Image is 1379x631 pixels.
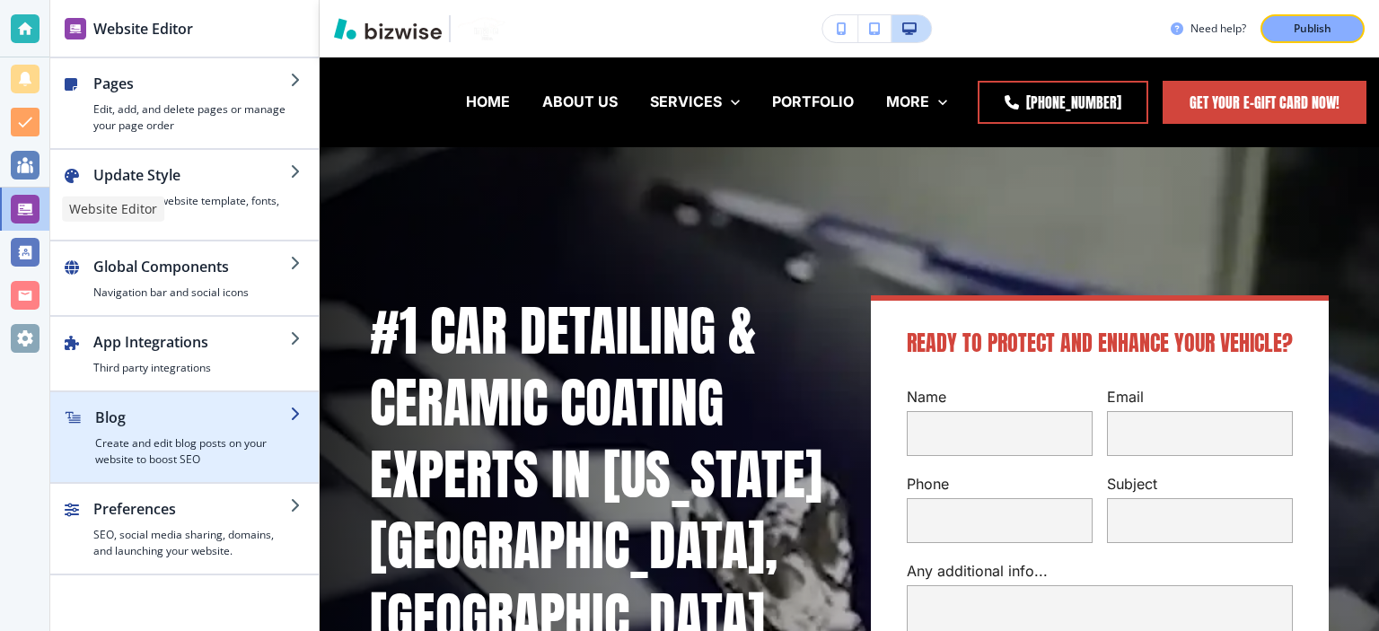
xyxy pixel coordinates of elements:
h4: Third party integrations [93,360,290,376]
h2: Preferences [93,498,290,520]
p: Website Editor [69,200,157,218]
h2: Pages [93,73,290,94]
a: [PHONE_NUMBER] [978,81,1148,124]
button: App IntegrationsThird party integrations [50,317,319,390]
button: Publish [1260,14,1365,43]
h2: Website Editor [93,18,193,39]
img: Your Logo [458,17,506,39]
img: editor icon [65,18,86,39]
p: PORTFOLIO [772,92,854,112]
p: Subject [1107,474,1293,495]
h4: Edit, add, and delete pages or manage your page order [93,101,290,134]
p: ABOUT US [542,92,618,112]
img: Bizwise Logo [334,18,442,39]
h4: Create and edit blog posts on your website to boost SEO [95,435,290,468]
h2: Global Components [93,256,290,277]
h2: App Integrations [93,331,290,353]
button: BlogCreate and edit blog posts on your website to boost SEO [50,392,319,482]
h4: Navigation bar and social icons [93,285,290,301]
span: Ready to Protect and Enhance Your Vehicle? [907,327,1293,359]
h2: Blog [95,407,290,428]
p: Any additional info... [907,561,1293,582]
p: MORE [886,92,929,112]
p: Phone [907,474,1093,495]
button: Update StyleChange your website template, fonts, and colors [50,150,319,240]
a: Get Your E-Gift Card Now! [1163,81,1366,124]
p: Publish [1294,21,1331,37]
p: Name [907,387,1093,408]
h4: Change your website template, fonts, and colors [93,193,290,225]
p: SERVICES [650,92,722,112]
p: Email [1107,387,1293,408]
button: Global ComponentsNavigation bar and social icons [50,241,319,315]
h3: Need help? [1190,21,1246,37]
button: PagesEdit, add, and delete pages or manage your page order [50,58,319,148]
h4: SEO, social media sharing, domains, and launching your website. [93,527,290,559]
button: PreferencesSEO, social media sharing, domains, and launching your website. [50,484,319,574]
p: HOME [466,92,510,112]
h2: Update Style [93,164,290,186]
